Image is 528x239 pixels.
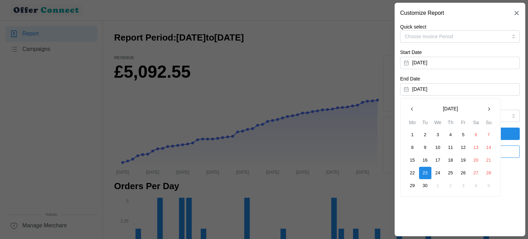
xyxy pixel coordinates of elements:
[444,141,457,154] button: 11 September 2025
[457,141,470,154] button: 12 September 2025
[406,167,419,179] button: 22 September 2025
[432,180,444,192] button: 1 October 2025
[406,154,419,166] button: 15 September 2025
[419,167,431,179] button: 23 September 2025
[406,180,419,192] button: 29 September 2025
[470,167,482,179] button: 27 September 2025
[400,49,422,56] label: Start Date
[419,119,431,129] th: Tu
[432,167,444,179] button: 24 September 2025
[470,129,482,141] button: 6 September 2025
[483,154,495,166] button: 21 September 2025
[419,154,431,166] button: 16 September 2025
[444,119,457,129] th: Th
[457,167,470,179] button: 26 September 2025
[405,34,453,39] span: Choose Invoice Period
[444,129,457,141] button: 4 September 2025
[457,129,470,141] button: 5 September 2025
[483,141,495,154] button: 14 September 2025
[406,129,419,141] button: 1 September 2025
[406,119,419,129] th: Mo
[457,119,470,129] th: Fr
[483,180,495,192] button: 5 October 2025
[444,167,457,179] button: 25 September 2025
[400,83,520,96] button: [DATE]
[418,103,483,115] button: [DATE]
[432,154,444,166] button: 17 September 2025
[482,119,495,129] th: Su
[483,167,495,179] button: 28 September 2025
[406,141,419,154] button: 8 September 2025
[400,57,520,69] button: [DATE]
[457,180,470,192] button: 3 October 2025
[419,180,431,192] button: 30 September 2025
[470,119,482,129] th: Sa
[419,141,431,154] button: 9 September 2025
[419,129,431,141] button: 2 September 2025
[432,141,444,154] button: 10 September 2025
[470,180,482,192] button: 4 October 2025
[470,141,482,154] button: 13 September 2025
[444,154,457,166] button: 18 September 2025
[483,129,495,141] button: 7 September 2025
[400,75,420,83] label: End Date
[432,129,444,141] button: 3 September 2025
[400,10,444,16] h2: Customize Report
[470,154,482,166] button: 20 September 2025
[457,154,470,166] button: 19 September 2025
[431,119,444,129] th: We
[444,180,457,192] button: 2 October 2025
[400,23,520,30] p: Quick select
